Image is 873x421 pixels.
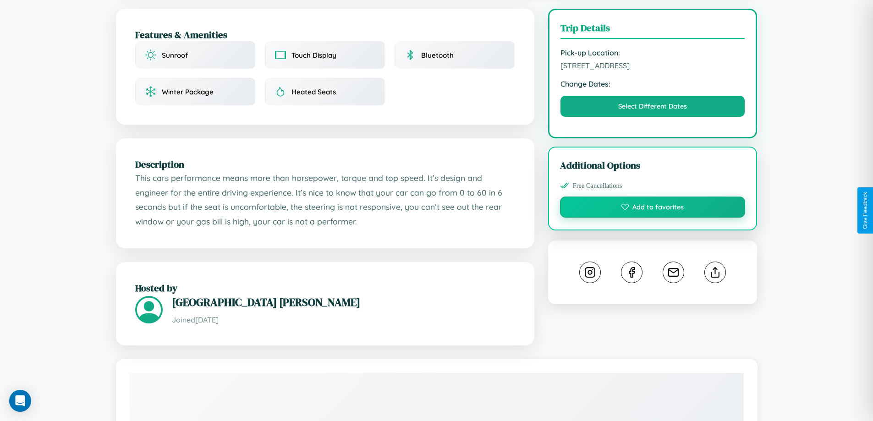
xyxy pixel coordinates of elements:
[560,48,745,57] strong: Pick-up Location:
[135,28,515,41] h2: Features & Amenities
[291,51,336,60] span: Touch Display
[560,79,745,88] strong: Change Dates:
[560,21,745,39] h3: Trip Details
[573,182,622,190] span: Free Cancellations
[560,197,746,218] button: Add to favorites
[560,159,746,172] h3: Additional Options
[862,192,868,229] div: Give Feedback
[162,51,188,60] span: Sunroof
[291,87,336,96] span: Heated Seats
[162,87,214,96] span: Winter Package
[421,51,454,60] span: Bluetooth
[172,313,515,327] p: Joined [DATE]
[9,390,31,412] div: Open Intercom Messenger
[172,295,515,310] h3: [GEOGRAPHIC_DATA] [PERSON_NAME]
[135,158,515,171] h2: Description
[135,171,515,229] p: This cars performance means more than horsepower, torque and top speed. It’s design and engineer ...
[560,61,745,70] span: [STREET_ADDRESS]
[135,281,515,295] h2: Hosted by
[560,96,745,117] button: Select Different Dates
